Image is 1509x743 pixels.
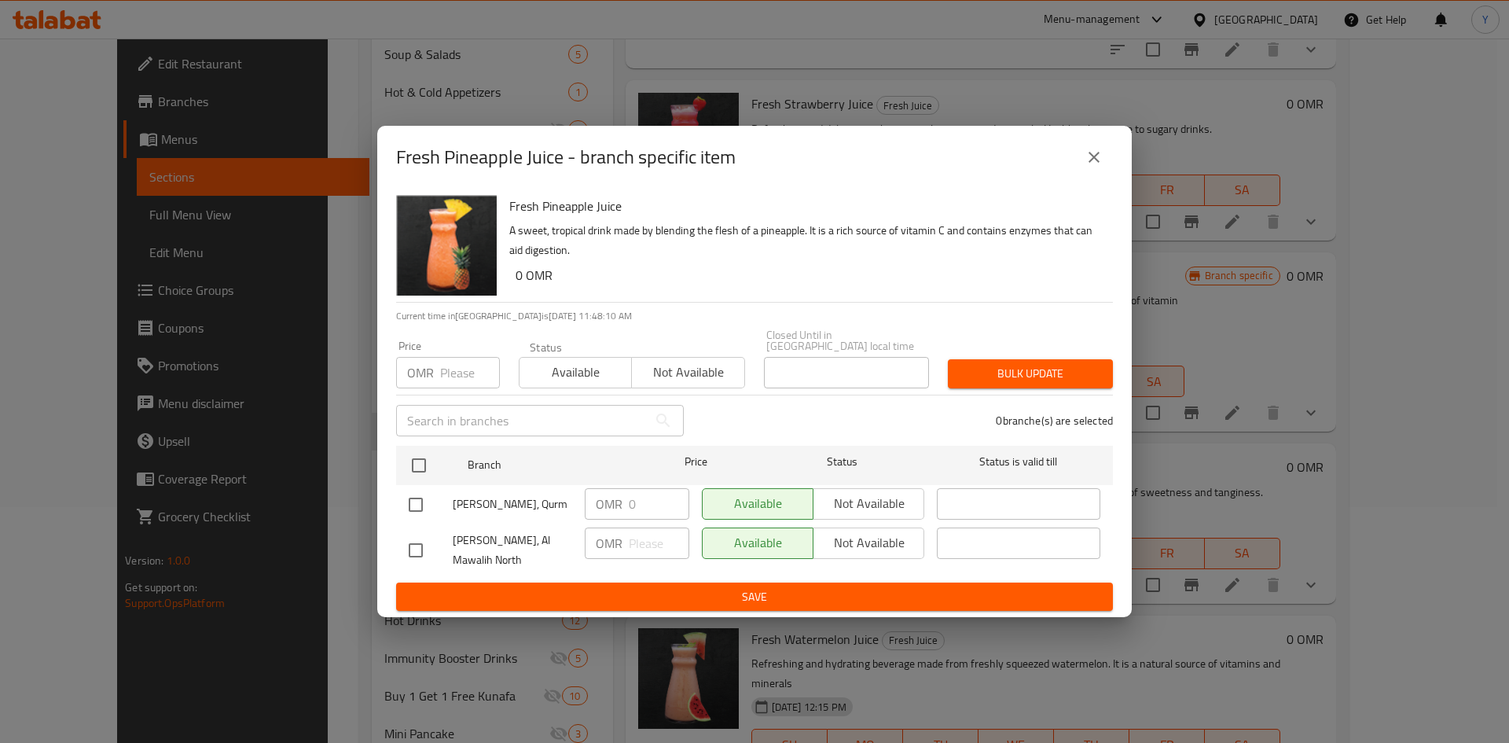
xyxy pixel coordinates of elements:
input: Search in branches [396,405,648,436]
span: [PERSON_NAME], Qurm [453,495,572,514]
span: [PERSON_NAME], Al Mawalih North [453,531,572,570]
span: Save [409,587,1100,607]
span: Price [644,452,748,472]
input: Please enter price [629,528,689,559]
h6: Fresh Pineapple Juice [509,195,1100,217]
p: 0 branche(s) are selected [996,413,1113,429]
button: Bulk update [948,359,1113,388]
p: Current time in [GEOGRAPHIC_DATA] is [DATE] 11:48:10 AM [396,309,1113,323]
button: Not available [631,357,744,388]
input: Please enter price [629,488,689,520]
button: Save [396,583,1113,612]
span: Status is valid till [937,452,1100,472]
p: OMR [407,363,434,382]
span: Status [761,452,924,472]
p: OMR [596,534,622,553]
h6: 0 OMR [516,264,1100,286]
h2: Fresh Pineapple Juice - branch specific item [396,145,736,170]
span: Branch [468,455,631,475]
input: Please enter price [440,357,500,388]
button: Available [519,357,632,388]
span: Bulk update [960,364,1100,384]
button: close [1075,138,1113,176]
span: Available [526,361,626,384]
span: Not available [638,361,738,384]
p: A sweet, tropical drink made by blending the flesh of a pineapple. It is a rich source of vitamin... [509,221,1100,260]
img: Fresh Pineapple Juice [396,195,497,296]
p: OMR [596,495,622,513]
